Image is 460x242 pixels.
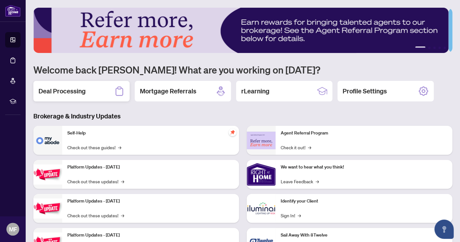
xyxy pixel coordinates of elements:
[67,130,234,137] p: Self-Help
[281,164,447,171] p: We want to hear what you think!
[38,87,86,96] h2: Deal Processing
[281,232,447,239] p: Sail Away With 8Twelve
[33,126,62,155] img: Self-Help
[247,160,276,189] img: We want to hear what you think!
[121,212,124,219] span: →
[415,47,425,49] button: 1
[67,164,234,171] p: Platform Updates - [DATE]
[316,178,319,185] span: →
[118,144,121,151] span: →
[343,87,387,96] h2: Profile Settings
[438,47,441,49] button: 4
[281,130,447,137] p: Agent Referral Program
[5,5,21,17] img: logo
[33,164,62,185] img: Platform Updates - July 21, 2025
[67,212,124,219] a: Check out these updates!→
[33,8,448,53] img: Slide 0
[9,225,17,234] span: MF
[281,178,319,185] a: Leave Feedback→
[241,87,269,96] h2: rLearning
[308,144,311,151] span: →
[67,144,121,151] a: Check out these guides!→
[443,47,446,49] button: 5
[229,128,236,136] span: pushpin
[247,132,276,149] img: Agent Referral Program
[121,178,124,185] span: →
[67,178,124,185] a: Check out these updates!→
[140,87,196,96] h2: Mortgage Referrals
[247,194,276,223] img: Identify your Client
[434,220,454,239] button: Open asap
[281,212,301,219] a: Sign In!→
[33,198,62,219] img: Platform Updates - July 8, 2025
[281,198,447,205] p: Identify your Client
[33,64,452,76] h1: Welcome back [PERSON_NAME]! What are you working on [DATE]?
[33,112,452,121] h3: Brokerage & Industry Updates
[428,47,430,49] button: 2
[433,47,436,49] button: 3
[281,144,311,151] a: Check it out!→
[67,232,234,239] p: Platform Updates - [DATE]
[298,212,301,219] span: →
[67,198,234,205] p: Platform Updates - [DATE]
